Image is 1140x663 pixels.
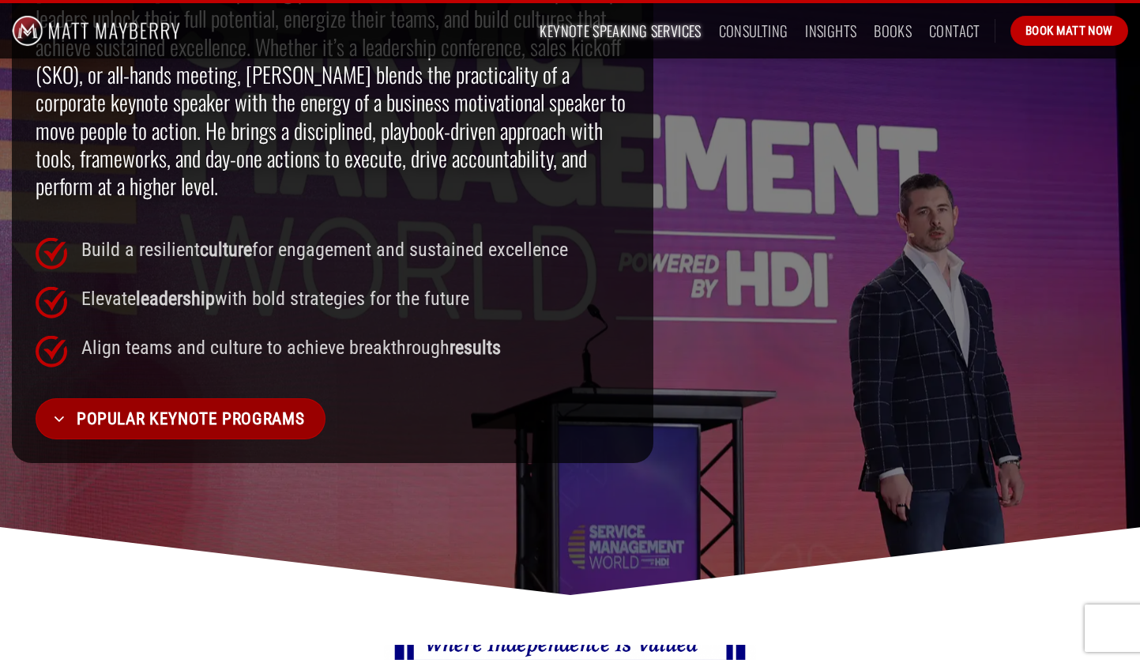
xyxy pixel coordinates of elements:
a: Keynote Speaking Services [540,17,701,45]
p: Build a resilient for engagement and sustained excellence [81,235,629,265]
a: Popular Keynote Programs [36,398,325,440]
a: Consulting [719,17,788,45]
span: Popular Keynote Programs [77,405,304,432]
a: Books [874,17,912,45]
p: Elevate with bold strategies for the future [81,284,629,314]
img: Matt Mayberry [12,3,180,58]
a: Contact [929,17,980,45]
a: Insights [805,17,856,45]
p: Align teams and culture to achieve breakthrough [81,333,629,363]
strong: culture [200,239,252,261]
span: Book Matt Now [1025,21,1113,40]
strong: leadership [136,288,215,310]
strong: results [450,337,501,359]
a: Book Matt Now [1010,16,1128,46]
